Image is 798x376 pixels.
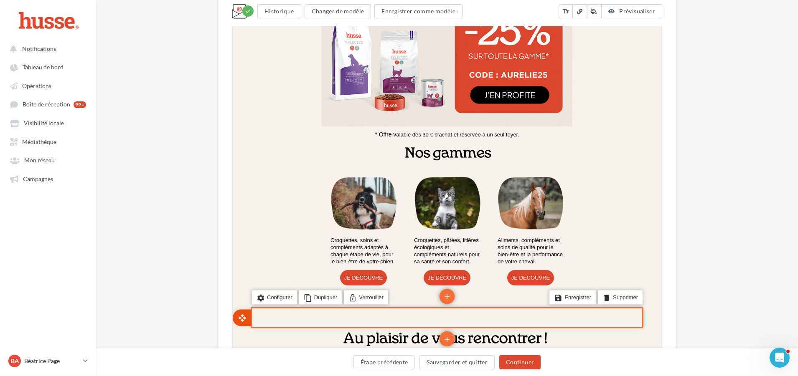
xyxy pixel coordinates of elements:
i: text_fields [562,7,569,15]
button: Enregistrer comme modèle [374,4,462,18]
button: Historique [257,4,301,18]
button: Changer de modèle [305,4,371,18]
img: bonjour.png [89,86,340,222]
a: Visibilité locale [5,115,91,130]
a: Mon réseau [5,152,91,167]
span: Notifications [22,45,56,52]
i: check [245,8,251,14]
button: Étape précédente [353,355,415,369]
span: Boîte de réception [23,101,70,108]
span: Ba [11,357,19,365]
p: Béatrice Page [24,357,80,365]
button: Notifications [5,41,88,56]
button: Sauvegarder et quitter [419,355,495,369]
button: Prévisualiser [601,4,662,18]
a: Boîte de réception 99+ [5,96,91,112]
button: text_fields [559,4,573,18]
div: Modifications enregistrées [242,5,254,17]
a: Campagnes [5,171,91,186]
a: Ba Béatrice Page [7,353,89,369]
iframe: Intercom live chat [770,348,790,368]
span: Campagnes [23,175,53,182]
a: Tableau de bord [5,59,91,74]
div: 99+ [74,101,86,108]
span: Mon réseau [24,157,55,164]
a: Cliquez-ici [246,7,269,13]
span: Visibilité locale [24,120,64,127]
span: Tableau de bord [23,64,64,71]
a: Médiathèque [5,134,91,149]
span: Prévisualiser [619,8,655,15]
img: BANNIERE_HUSSE_DIGITALEO.png [93,21,335,82]
button: Continuer [499,355,541,369]
a: Opérations [5,78,91,93]
span: Opérations [22,82,51,89]
span: Médiathèque [22,138,56,145]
